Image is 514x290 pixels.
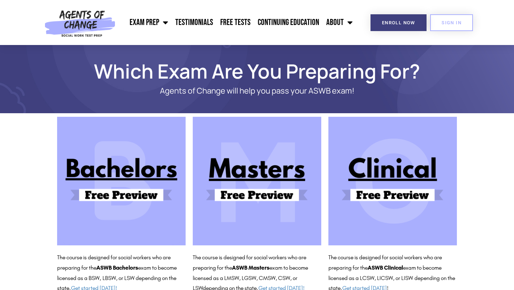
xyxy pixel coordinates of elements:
[382,20,415,25] span: Enroll Now
[126,14,172,31] a: Exam Prep
[119,14,357,31] nav: Menu
[368,264,403,271] b: ASWB Clinical
[371,14,427,31] a: Enroll Now
[254,14,323,31] a: Continuing Education
[430,14,473,31] a: SIGN IN
[323,14,356,31] a: About
[96,264,138,271] b: ASWB Bachelors
[82,86,432,95] p: Agents of Change will help you pass your ASWB exam!
[54,63,460,79] h1: Which Exam Are You Preparing For?
[232,264,269,271] b: ASWB Masters
[172,14,217,31] a: Testimonials
[217,14,254,31] a: Free Tests
[442,20,462,25] span: SIGN IN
